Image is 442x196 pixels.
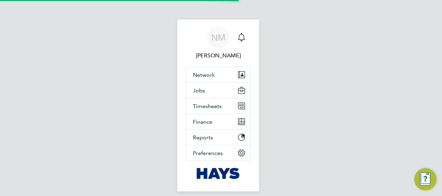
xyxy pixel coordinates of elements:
[197,168,240,179] img: hays-logo-retina.png
[186,145,251,161] button: Preferences
[186,168,251,179] a: Go to home page
[186,98,251,114] button: Timesheets
[186,67,251,82] button: Network
[193,87,205,94] span: Jobs
[193,72,215,78] span: Network
[186,83,251,98] button: Jobs
[186,130,251,145] button: Reports
[414,168,436,190] button: Engage Resource Center
[193,150,223,156] span: Preferences
[186,51,251,60] span: Nicholas Morgan
[186,26,251,60] a: NM[PERSON_NAME]
[177,19,259,191] nav: Main navigation
[193,103,222,109] span: Timesheets
[186,114,251,129] button: Finance
[193,119,212,125] span: Finance
[211,33,226,42] span: NM
[193,134,213,141] span: Reports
